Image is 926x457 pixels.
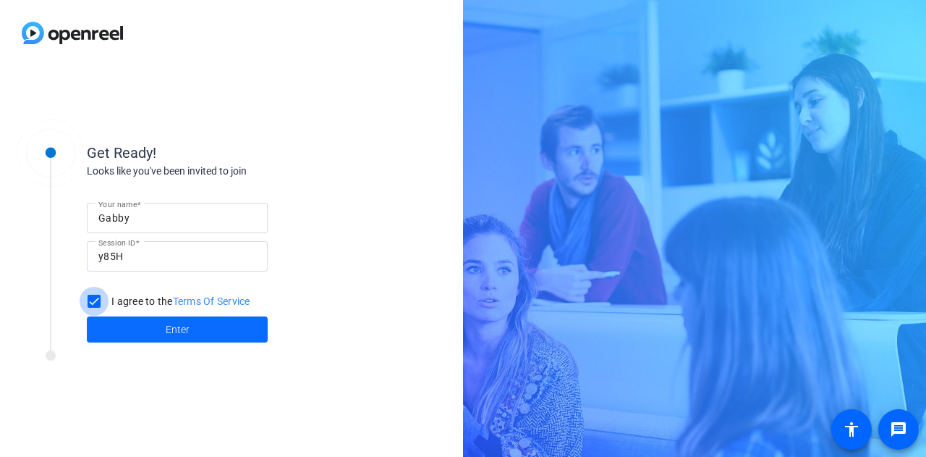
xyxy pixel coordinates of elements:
mat-icon: message [890,421,907,438]
label: I agree to the [109,294,250,309]
a: Terms Of Service [173,295,250,307]
button: Enter [87,316,268,343]
div: Looks like you've been invited to join [87,164,376,179]
div: Get Ready! [87,142,376,164]
span: Enter [166,322,190,337]
mat-label: Your name [98,200,137,209]
mat-label: Session ID [98,238,135,247]
mat-icon: accessibility [843,421,860,438]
